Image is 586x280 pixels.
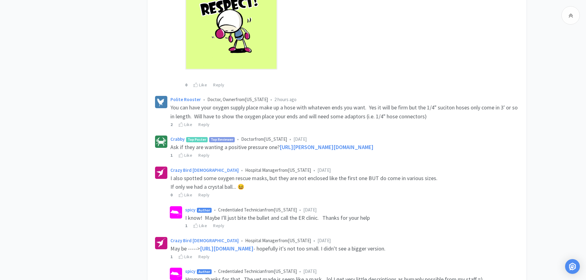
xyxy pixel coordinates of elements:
div: Reply [198,253,210,260]
span: • [313,238,315,243]
span: May be -----> [170,245,200,252]
span: • [270,97,272,102]
span: - hopefully it's not too small. I didn't see a bigger version. [253,245,385,252]
strong: 2 [170,122,173,127]
strong: 1 [185,223,188,228]
span: [DATE] [303,268,317,274]
span: Top Reviewer [209,137,234,142]
strong: 1 [170,152,173,158]
span: • [299,268,301,274]
span: You can have your oxygen supply place make up a hose with whateven ends you want. Yes it will be ... [170,104,519,120]
a: spicy [185,268,195,274]
span: [DATE] [317,167,331,173]
a: Polite Rooster [170,97,201,102]
strong: 0 [170,192,173,198]
div: Reply [213,81,225,88]
span: I know! Maybe I'll just bite the bullet and call the ER clinic. Thanks for your help [185,214,370,221]
span: • [313,167,315,173]
span: Ask if they are wanting a positive pressure one? [170,144,280,151]
span: [DATE] [303,207,317,213]
span: 2 hours ago [274,97,297,102]
div: Like [193,222,207,229]
span: [DATE] [293,136,307,142]
span: I also spotted some oxygen rescue masks, but they are not enclosed like the first one BUT do come... [170,175,437,182]
div: Like [179,253,192,260]
strong: 0 [185,82,188,88]
div: Credentialed Technician from [US_STATE] [185,268,519,275]
a: [URL][PERSON_NAME][DOMAIN_NAME] [280,144,373,151]
div: Reply [213,222,225,229]
div: Like [179,191,192,198]
span: • [237,136,239,142]
span: • [289,136,291,142]
div: Reply [198,152,210,159]
div: Credentialed Technician from [US_STATE] [185,206,519,214]
div: Hospital Manager from [US_STATE] [170,237,519,244]
div: Like [193,81,207,88]
div: Reply [198,121,210,128]
div: Doctor, Owner from [US_STATE] [170,96,519,103]
span: If only we had a crystal ball... 😆 [170,183,244,190]
div: Hospital Manager from [US_STATE] [170,167,519,174]
span: • [214,207,216,213]
span: • [241,238,243,243]
a: spicy [185,207,195,213]
div: Open Intercom Messenger [565,259,580,274]
span: Top Poster [186,137,207,142]
span: Author [197,270,211,274]
a: [URL][DOMAIN_NAME] [200,245,253,252]
a: Crazy Bird [DEMOGRAPHIC_DATA] [170,167,239,173]
div: Doctor from [US_STATE] [170,136,519,143]
span: Author [197,208,211,212]
div: Like [179,121,192,128]
div: Like [179,152,192,159]
div: Reply [198,191,210,198]
span: • [214,268,216,274]
a: Crabby [170,136,185,142]
span: • [241,167,243,173]
strong: 1 [170,254,173,259]
span: • [299,207,301,213]
a: Crazy Bird [DEMOGRAPHIC_DATA] [170,238,239,243]
span: [DATE] [317,238,331,243]
span: • [203,97,205,102]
